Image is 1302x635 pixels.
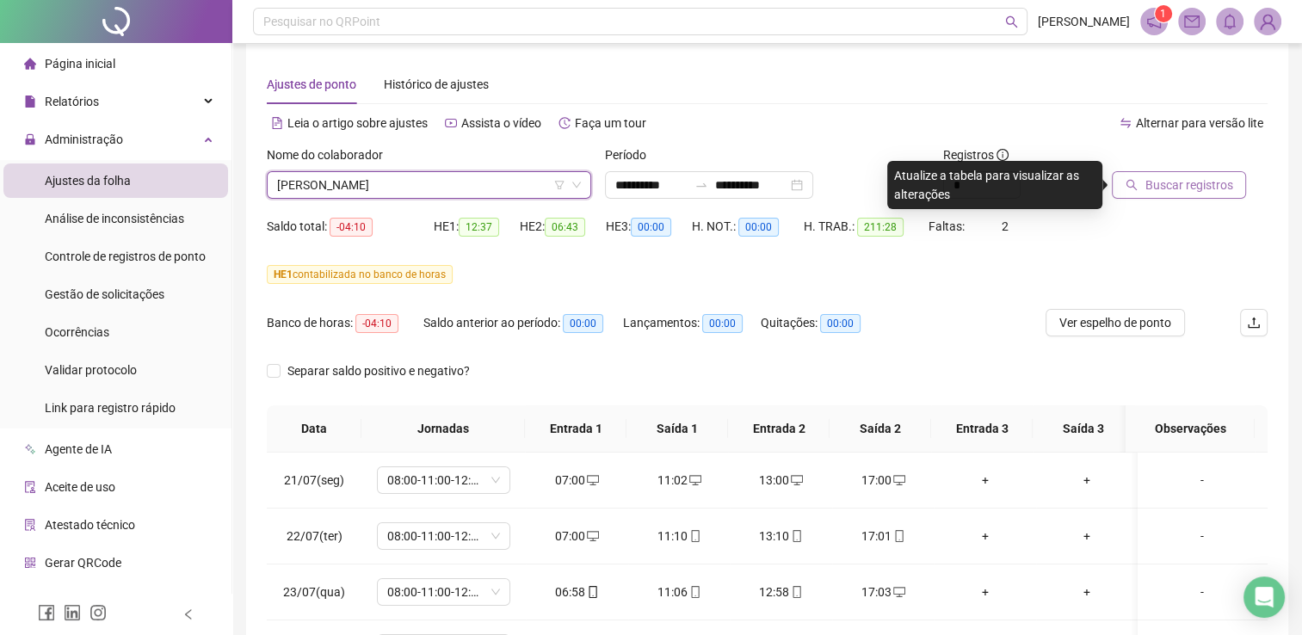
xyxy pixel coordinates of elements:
[1184,14,1200,29] span: mail
[820,314,861,333] span: 00:00
[892,530,905,542] span: mobile
[642,471,717,490] div: 11:02
[182,608,194,620] span: left
[267,405,361,453] th: Data
[931,405,1033,453] th: Entrada 3
[1145,176,1232,194] span: Buscar registros
[38,604,55,621] span: facebook
[45,556,121,570] span: Gerar QRCode
[1139,419,1241,438] span: Observações
[688,530,701,542] span: mobile
[520,217,606,237] div: HE 2:
[804,217,929,237] div: H. TRAB.:
[563,314,603,333] span: 00:00
[1255,9,1280,34] img: 77055
[1126,405,1255,453] th: Observações
[1002,219,1009,233] span: 2
[1050,583,1125,601] div: +
[284,473,344,487] span: 21/07(seg)
[45,57,115,71] span: Página inicial
[744,471,818,490] div: 13:00
[1059,313,1171,332] span: Ver espelho de ponto
[1151,471,1253,490] div: -
[585,474,599,486] span: desktop
[606,217,692,237] div: HE 3:
[997,149,1009,161] span: info-circle
[45,174,131,188] span: Ajustes da folha
[892,586,905,598] span: desktop
[461,116,541,130] span: Assista o vídeo
[64,604,81,621] span: linkedin
[445,117,457,129] span: youtube
[631,218,671,237] span: 00:00
[271,117,283,129] span: file-text
[702,314,743,333] span: 00:00
[434,217,520,237] div: HE 1:
[1146,14,1162,29] span: notification
[789,530,803,542] span: mobile
[688,586,701,598] span: mobile
[384,77,489,91] span: Histórico de ajustes
[267,217,434,237] div: Saldo total:
[1038,12,1130,31] span: [PERSON_NAME]
[540,527,614,546] div: 07:00
[1046,309,1185,336] button: Ver espelho de ponto
[267,145,394,164] label: Nome do colaborador
[1136,116,1263,130] span: Alternar para versão lite
[355,314,398,333] span: -04:10
[1243,576,1285,618] div: Open Intercom Messenger
[387,467,500,493] span: 08:00-11:00-12:00-17:00
[694,178,708,192] span: swap-right
[45,95,99,108] span: Relatórios
[571,180,582,190] span: down
[24,481,36,493] span: audit
[267,77,356,91] span: Ajustes de ponto
[947,583,1022,601] div: +
[287,116,428,130] span: Leia o artigo sobre ajustes
[575,116,646,130] span: Faça um tour
[1160,8,1166,20] span: 1
[459,218,499,237] span: 12:37
[1033,405,1134,453] th: Saída 3
[688,474,701,486] span: desktop
[1126,179,1138,191] span: search
[642,583,717,601] div: 11:06
[545,218,585,237] span: 06:43
[283,585,345,599] span: 23/07(qua)
[1050,527,1125,546] div: +
[943,145,1009,164] span: Registros
[24,519,36,531] span: solution
[540,583,614,601] div: 06:58
[892,474,905,486] span: desktop
[626,405,728,453] th: Saída 1
[1120,117,1132,129] span: swap
[738,218,779,237] span: 00:00
[45,401,176,415] span: Link para registro rápido
[287,529,342,543] span: 22/07(ter)
[1155,5,1172,22] sup: 1
[947,527,1022,546] div: +
[744,583,818,601] div: 12:58
[846,527,921,546] div: 17:01
[558,117,571,129] span: history
[387,523,500,549] span: 08:00-11:00-12:00-17:00
[24,96,36,108] span: file
[24,557,36,569] span: qrcode
[1247,316,1261,330] span: upload
[45,212,184,225] span: Análise de inconsistências
[554,180,565,190] span: filter
[692,217,804,237] div: H. NOT.:
[45,287,164,301] span: Gestão de solicitações
[846,583,921,601] div: 17:03
[387,579,500,605] span: 08:00-11:00-12:00-17:00
[585,530,599,542] span: desktop
[1151,527,1253,546] div: -
[45,518,135,532] span: Atestado técnico
[267,313,423,333] div: Banco de horas:
[45,480,115,494] span: Aceite de uso
[623,313,761,333] div: Lançamentos:
[525,405,626,453] th: Entrada 1
[45,363,137,377] span: Validar protocolo
[45,442,112,456] span: Agente de IA
[423,313,623,333] div: Saldo anterior ao período:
